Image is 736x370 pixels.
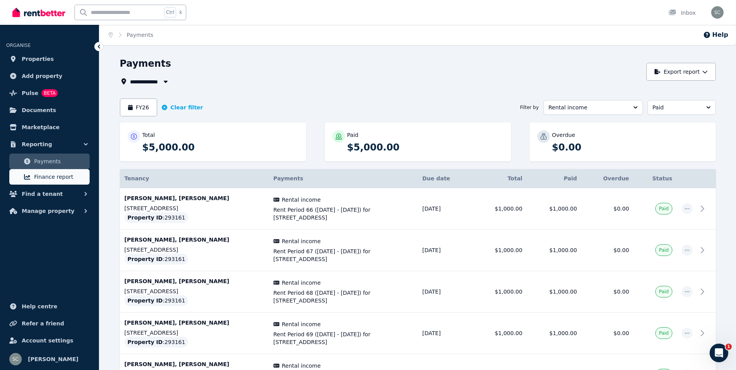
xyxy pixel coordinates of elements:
[125,194,264,202] p: [PERSON_NAME], [PERSON_NAME]
[282,196,320,204] span: Rental income
[282,279,320,287] span: Rental income
[6,203,93,219] button: Manage property
[6,102,93,118] a: Documents
[473,188,527,230] td: $1,000.00
[646,63,716,81] button: Export report
[659,289,668,295] span: Paid
[125,254,189,265] div: : 293161
[473,230,527,271] td: $1,000.00
[22,123,59,132] span: Marketplace
[9,169,90,185] a: Finance report
[22,189,63,199] span: Find a tenant
[127,32,154,38] a: Payments
[179,9,182,16] span: k
[6,186,93,202] button: Find a tenant
[22,336,73,345] span: Account settings
[28,354,78,364] span: [PERSON_NAME]
[418,230,473,271] td: [DATE]
[552,141,708,154] p: $0.00
[6,68,93,84] a: Add property
[22,105,56,115] span: Documents
[703,30,728,40] button: Help
[274,330,413,346] span: Rent Period 69 ([DATE] - [DATE]) for [STREET_ADDRESS]
[6,316,93,331] a: Refer a friend
[6,43,31,48] span: ORGANISE
[544,100,643,115] button: Rental income
[125,287,264,295] p: [STREET_ADDRESS]
[22,302,57,311] span: Help centre
[34,157,87,166] span: Payments
[162,104,203,111] button: Clear filter
[473,313,527,354] td: $1,000.00
[125,236,264,244] p: [PERSON_NAME], [PERSON_NAME]
[128,214,163,221] span: Property ID
[473,169,527,188] th: Total
[274,175,303,182] span: Payments
[164,7,176,17] span: Ctrl
[6,51,93,67] a: Properties
[120,169,269,188] th: Tenancy
[12,7,65,18] img: RentBetter
[9,353,22,365] img: Stephanie Conlon
[659,206,668,212] span: Paid
[6,299,93,314] a: Help centre
[99,25,163,45] nav: Breadcrumb
[527,271,582,313] td: $1,000.00
[418,313,473,354] td: [DATE]
[613,206,629,212] span: $0.00
[418,271,473,313] td: [DATE]
[6,333,93,348] a: Account settings
[648,100,716,115] button: Paid
[125,337,189,348] div: : 293161
[22,140,52,149] span: Reporting
[613,330,629,336] span: $0.00
[520,104,539,111] span: Filter by
[552,131,575,139] p: Overdue
[282,237,320,245] span: Rental income
[274,247,413,263] span: Rent Period 67 ([DATE] - [DATE]) for [STREET_ADDRESS]
[125,212,189,223] div: : 293161
[120,57,171,70] h1: Payments
[125,319,264,327] p: [PERSON_NAME], [PERSON_NAME]
[142,131,155,139] p: Total
[613,289,629,295] span: $0.00
[6,85,93,101] a: PulseBETA
[125,329,264,337] p: [STREET_ADDRESS]
[527,313,582,354] td: $1,000.00
[549,104,627,111] span: Rental income
[634,169,677,188] th: Status
[527,169,582,188] th: Paid
[710,344,728,362] iframe: Intercom live chat
[22,71,62,81] span: Add property
[418,188,473,230] td: [DATE]
[473,271,527,313] td: $1,000.00
[653,104,700,111] span: Paid
[347,131,358,139] p: Paid
[347,141,503,154] p: $5,000.00
[659,247,668,253] span: Paid
[142,141,298,154] p: $5,000.00
[668,9,696,17] div: Inbox
[282,362,320,370] span: Rental income
[726,344,732,350] span: 1
[613,247,629,253] span: $0.00
[22,319,64,328] span: Refer a friend
[659,330,668,336] span: Paid
[125,246,264,254] p: [STREET_ADDRESS]
[128,338,163,346] span: Property ID
[42,89,58,97] span: BETA
[9,154,90,169] a: Payments
[22,206,74,216] span: Manage property
[34,172,87,182] span: Finance report
[527,188,582,230] td: $1,000.00
[125,360,264,368] p: [PERSON_NAME], [PERSON_NAME]
[125,277,264,285] p: [PERSON_NAME], [PERSON_NAME]
[582,169,634,188] th: Overdue
[418,169,473,188] th: Due date
[125,204,264,212] p: [STREET_ADDRESS]
[22,54,54,64] span: Properties
[22,88,38,98] span: Pulse
[6,137,93,152] button: Reporting
[711,6,724,19] img: Stephanie Conlon
[128,297,163,304] span: Property ID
